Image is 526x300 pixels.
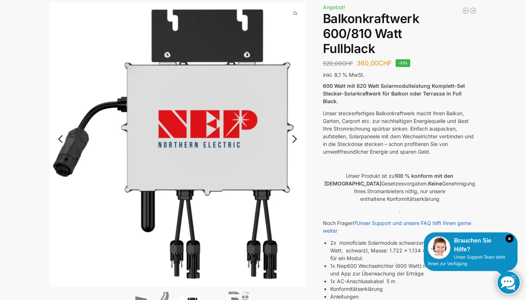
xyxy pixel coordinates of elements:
a: Balkonkraftwerk 445/600 Watt Bificial [462,7,469,14]
i: Schließen [506,235,514,243]
img: Customer service [428,236,450,259]
bdi: 360,00 [357,59,392,67]
li: 1x AC-Anschlusskabel 5 m [330,277,477,285]
strong: 100 % konform mit den [DEMOGRAPHIC_DATA] [324,173,454,187]
div: Brauchen Sie Hilfe? [428,236,514,254]
strong: 600 Watt mit 820 Watt Solarmodulleistung Komplett-Set Stecker-Solarkraftwerk für Balkon oder Terr... [323,83,465,104]
a: Unser Support und unsere FAQ hilft Ihnen gerne weiter [323,220,471,234]
span: inkl. 8,1 % MwSt. [323,72,365,78]
span: CHF [342,60,353,67]
h1: Balkonkraftwerk 600/810 Watt Fullblack [323,11,477,56]
bdi: 520,00 [323,60,353,67]
p: Unser Produkt ist zu Gesetzesvorgaben. Genehmigung Ihres Stromanbieters nötig, nur unsere enthalt... [323,172,477,203]
li: 2x monoficiale Solarmodule schwarzer Rahmen (je 405 Watt, schwarz), Masse: 1.722 x 1.134 x 35 mm ... [330,239,477,262]
a: Balkonkraftwerk 405/600 Watt erweiterbar [469,7,477,14]
p: Noch Fragen? [323,219,477,235]
span: CHF [378,59,392,67]
span: Unser Support-Team steht Ihnen zur Verfügung [428,255,505,266]
p: . [323,207,477,215]
span: Angebot! [323,4,345,10]
span: -31% [396,59,411,67]
li: Konformitätserklärung [330,285,477,293]
p: Unser steckerfertiges Balkonkraftwerk macht Ihren Balkon, Garten, Carport etc. zur nachhaltigen E... [323,109,477,155]
li: 1x Nep600 Wechselrichter (600 Watt) mit WLAN-Funktion und App zur Überwachung der Erträge [330,262,477,277]
strong: Keine [428,180,442,187]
